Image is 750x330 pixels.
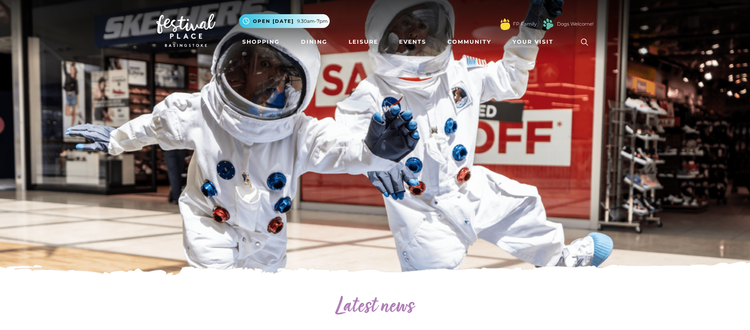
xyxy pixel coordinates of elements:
span: Your Visit [512,38,553,46]
img: Festival Place Logo [156,14,215,47]
button: Open [DATE] 9.30am-7pm [239,14,330,28]
a: Leisure [345,35,381,49]
a: Dogs Welcome! [557,20,594,28]
span: 9.30am-7pm [297,18,328,25]
a: FP Family [513,20,537,28]
a: Your Visit [509,35,561,49]
a: Shopping [239,35,283,49]
a: Events [396,35,429,49]
a: Dining [298,35,330,49]
h2: Latest news [156,295,594,320]
a: Community [444,35,494,49]
span: Open [DATE] [253,18,294,25]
